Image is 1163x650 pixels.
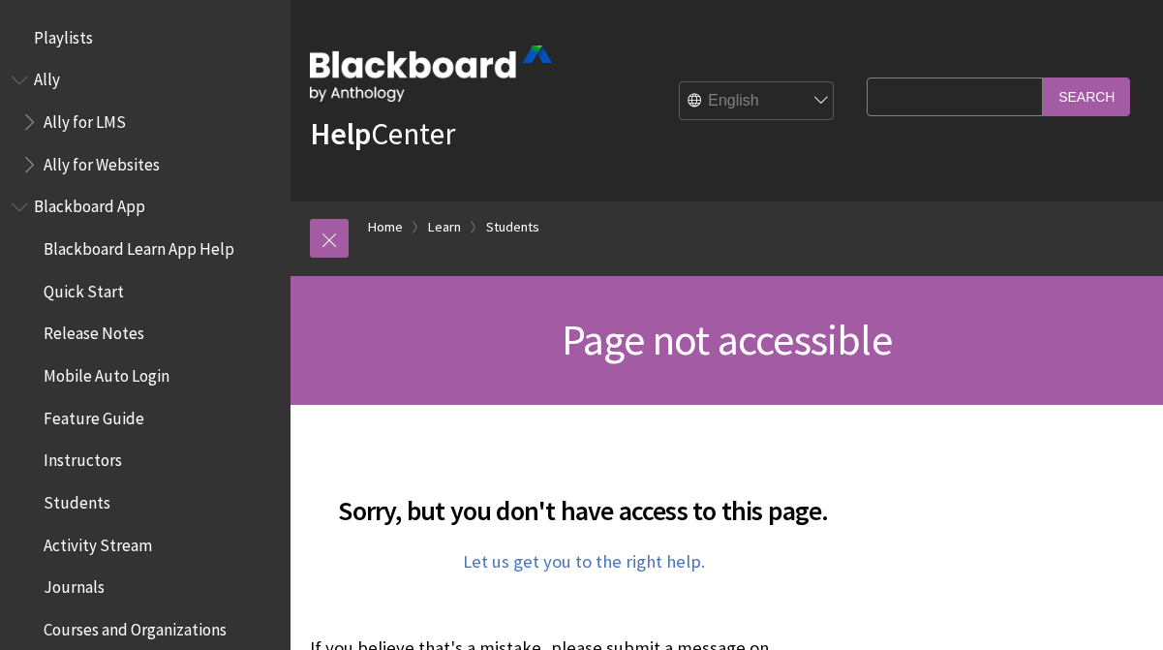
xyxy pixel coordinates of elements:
[44,529,152,555] span: Activity Stream
[562,313,892,366] span: Page not accessible
[44,486,110,512] span: Students
[310,114,455,153] a: HelpCenter
[44,106,126,132] span: Ally for LMS
[44,572,105,598] span: Journals
[368,215,403,239] a: Home
[428,215,461,239] a: Learn
[12,21,279,54] nav: Book outline for Playlists
[310,46,552,102] img: Blackboard by Anthology
[310,467,857,531] h2: Sorry, but you don't have access to this page.
[12,64,279,181] nav: Book outline for Anthology Ally Help
[680,82,835,121] select: Site Language Selector
[463,550,705,573] a: Let us get you to the right help.
[34,191,145,217] span: Blackboard App
[44,445,122,471] span: Instructors
[34,64,60,90] span: Ally
[44,232,234,259] span: Blackboard Learn App Help
[44,613,227,639] span: Courses and Organizations
[44,318,144,344] span: Release Notes
[34,21,93,47] span: Playlists
[44,275,124,301] span: Quick Start
[44,359,169,386] span: Mobile Auto Login
[310,114,371,153] strong: Help
[1043,77,1130,115] input: Search
[486,215,539,239] a: Students
[44,148,160,174] span: Ally for Websites
[44,402,144,428] span: Feature Guide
